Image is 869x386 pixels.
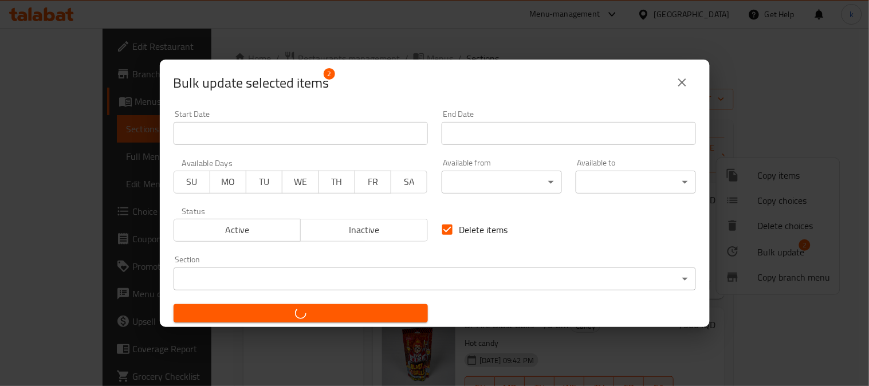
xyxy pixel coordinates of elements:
[355,171,391,194] button: FR
[459,223,508,237] span: Delete items
[287,174,314,190] span: WE
[215,174,242,190] span: MO
[174,171,210,194] button: SU
[179,174,206,190] span: SU
[396,174,423,190] span: SA
[391,171,427,194] button: SA
[324,174,351,190] span: TH
[251,174,278,190] span: TU
[282,171,318,194] button: WE
[300,219,428,242] button: Inactive
[174,267,696,290] div: ​
[324,68,335,80] span: 2
[318,171,355,194] button: TH
[174,219,301,242] button: Active
[174,74,329,92] span: Selected items count
[305,222,423,238] span: Inactive
[179,222,297,238] span: Active
[576,171,696,194] div: ​
[669,69,696,96] button: close
[360,174,387,190] span: FR
[246,171,282,194] button: TU
[210,171,246,194] button: MO
[442,171,562,194] div: ​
